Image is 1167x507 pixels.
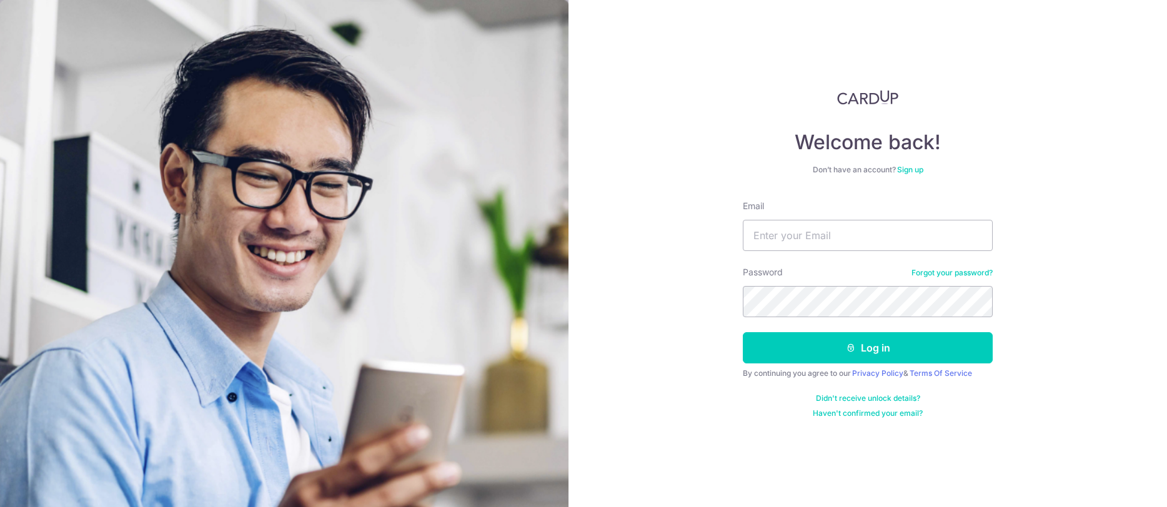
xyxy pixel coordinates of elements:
a: Haven't confirmed your email? [813,408,923,418]
label: Password [743,266,783,278]
div: Don’t have an account? [743,165,993,175]
a: Terms Of Service [910,368,972,378]
div: By continuing you agree to our & [743,368,993,378]
a: Forgot your password? [911,268,993,278]
a: Sign up [897,165,923,174]
img: CardUp Logo [837,90,898,105]
h4: Welcome back! [743,130,993,155]
a: Didn't receive unlock details? [816,393,920,403]
label: Email [743,200,764,212]
a: Privacy Policy [852,368,903,378]
input: Enter your Email [743,220,993,251]
button: Log in [743,332,993,363]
